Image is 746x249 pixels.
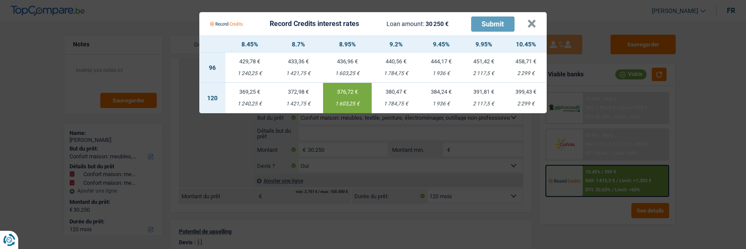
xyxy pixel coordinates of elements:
[372,59,420,64] div: 440,56 €
[372,89,420,95] div: 380,47 €
[274,71,323,76] div: 1 421,75 €
[372,36,420,52] th: 9.2%
[274,89,323,95] div: 372,98 €
[225,101,274,107] div: 1 240,25 €
[505,89,547,95] div: 399,43 €
[527,20,536,28] button: ×
[462,36,505,52] th: 9.95%
[323,71,372,76] div: 1 603,25 €
[274,36,323,52] th: 8.7%
[462,89,505,95] div: 391,81 €
[225,71,274,76] div: 1 240,25 €
[386,20,424,27] span: Loan amount:
[225,89,274,95] div: 369,25 €
[274,101,323,107] div: 1 421,75 €
[505,101,547,107] div: 2 299 €
[420,89,462,95] div: 384,24 €
[505,71,547,76] div: 2 299 €
[323,101,372,107] div: 1 603,25 €
[420,36,462,52] th: 9.45%
[505,59,547,64] div: 458,71 €
[420,59,462,64] div: 444,17 €
[323,89,372,95] div: 376,72 €
[462,71,505,76] div: 2 117,5 €
[420,71,462,76] div: 1 936 €
[274,59,323,64] div: 433,36 €
[505,36,547,52] th: 10.45%
[270,20,359,27] div: Record Credits interest rates
[225,36,274,52] th: 8.45%
[323,36,372,52] th: 8.95%
[426,20,449,27] span: 30 250 €
[323,59,372,64] div: 436,96 €
[471,16,515,32] button: Submit
[199,52,225,83] td: 96
[199,83,225,113] td: 120
[462,101,505,107] div: 2 117,5 €
[420,101,462,107] div: 1 936 €
[210,16,243,32] img: Record Credits
[372,101,420,107] div: 1 784,75 €
[372,71,420,76] div: 1 784,75 €
[225,59,274,64] div: 429,78 €
[462,59,505,64] div: 451,42 €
